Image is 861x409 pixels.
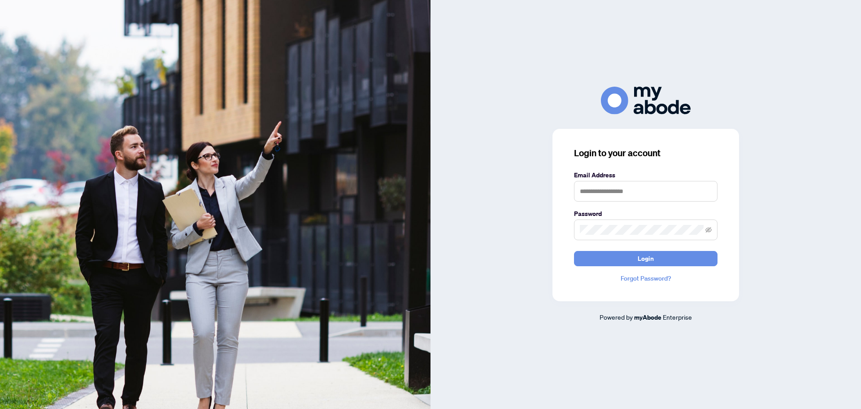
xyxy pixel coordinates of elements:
[601,87,691,114] img: ma-logo
[574,209,717,219] label: Password
[600,313,633,321] span: Powered by
[574,170,717,180] label: Email Address
[574,251,717,266] button: Login
[638,251,654,266] span: Login
[574,273,717,283] a: Forgot Password?
[634,312,661,322] a: myAbode
[705,227,712,233] span: eye-invisible
[663,313,692,321] span: Enterprise
[574,147,717,159] h3: Login to your account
